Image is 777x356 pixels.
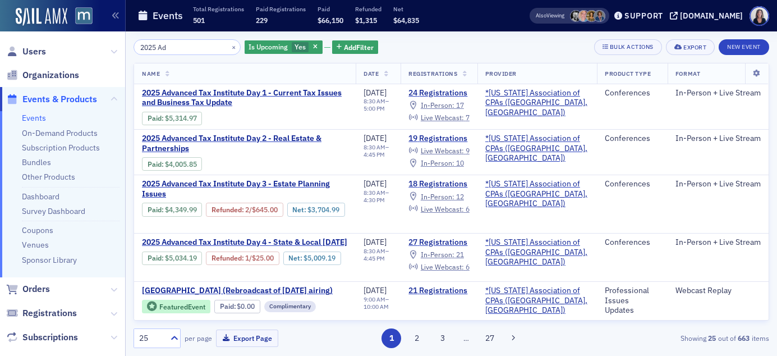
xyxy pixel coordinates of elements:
a: *[US_STATE] Association of CPAs ([GEOGRAPHIC_DATA], [GEOGRAPHIC_DATA]) [485,179,589,209]
span: Live Webcast : [421,113,464,122]
span: Date [364,70,379,77]
span: 12 [456,192,464,201]
span: $4,005.85 [165,160,197,168]
time: 9:00 AM [364,295,385,303]
a: Refunded [212,206,242,214]
a: SailAMX [16,8,67,26]
div: Paid: 21 - $0 [214,300,260,313]
a: *[US_STATE] Association of CPAs ([GEOGRAPHIC_DATA], [GEOGRAPHIC_DATA]) [485,88,589,118]
button: AddFilter [332,40,378,54]
a: Paid [148,254,162,262]
p: Total Registrations [193,5,244,13]
time: 8:30 AM [364,143,385,151]
span: Profile [750,6,769,26]
span: 9 [466,146,470,155]
div: Featured Event [159,304,205,310]
span: Live Webcast : [421,204,464,213]
button: 27 [480,328,499,348]
span: Is Upcoming [249,42,288,51]
img: SailAMX [75,7,93,25]
a: Live Webcast: 6 [408,263,469,272]
span: 6 [466,262,470,271]
div: In-Person + Live Stream [675,134,761,144]
div: Featured Event [142,300,210,314]
time: 4:30 PM [364,196,385,204]
div: Refunded: 21 - $434999 [206,203,283,216]
a: In-Person: 21 [408,250,463,259]
span: 2025 Advanced Tax Institute Day 4 - State & Local Tax Day [142,238,347,248]
span: $5,314.97 [165,114,197,122]
a: 2025 Advanced Tax Institute Day 2 - Real Estate & Partnerships [142,134,348,153]
span: *Maryland Association of CPAs (Timonium, MD) [485,286,589,316]
div: In-Person + Live Stream [675,179,761,189]
span: : [148,114,165,122]
button: Export [666,39,715,55]
a: Paid [148,160,162,168]
a: [GEOGRAPHIC_DATA] (Rebroadcast of [DATE] airing) [142,286,348,296]
span: : [148,206,165,214]
strong: 25 [706,333,718,343]
span: Format [675,70,700,77]
div: Export [683,44,706,51]
span: : [212,206,245,214]
span: Orders [22,283,50,295]
button: × [229,42,239,52]
div: Conferences [605,88,660,98]
span: Users [22,45,46,58]
a: 18 Registrations [408,179,469,189]
p: Refunded [355,5,381,13]
div: Webcast Replay [675,286,761,296]
a: Sponsor Library [22,255,77,265]
span: *Maryland Association of CPAs (Timonium, MD) [485,88,589,118]
button: 3 [433,328,452,348]
span: Net : [288,254,304,262]
a: Paid [148,114,162,122]
a: Paid [148,206,162,214]
div: – [364,296,393,311]
a: 2025 Advanced Tax Institute Day 3 - Estate Planning Issues [142,179,348,199]
a: Events & Products [6,93,97,106]
a: Subscriptions [6,331,78,344]
div: In-Person + Live Stream [675,88,761,98]
a: Venues [22,240,49,250]
p: Net [393,5,419,13]
span: [DATE] [364,88,387,98]
span: $64,835 [393,16,419,25]
button: 1 [381,328,401,348]
a: On-Demand Products [22,128,98,138]
span: Yes [295,42,306,51]
span: Julien Lambé [570,10,582,22]
div: Paid: 19 - $400585 [142,157,202,171]
div: Conferences [605,134,660,144]
span: Product Type [605,70,651,77]
a: 24 Registrations [408,88,469,98]
span: Laura Swann [586,10,597,22]
a: *[US_STATE] Association of CPAs ([GEOGRAPHIC_DATA], [GEOGRAPHIC_DATA]) [485,238,589,267]
div: Bulk Actions [610,44,654,50]
time: 4:45 PM [364,150,385,158]
time: 4:45 PM [364,254,385,262]
a: Refunded [212,254,242,262]
span: Events & Products [22,93,97,106]
span: Live Webcast : [421,146,464,155]
div: Also [536,12,546,19]
button: 2 [407,328,427,348]
div: – [364,248,393,262]
span: *Maryland Association of CPAs (Timonium, MD) [485,179,589,209]
a: Events [22,113,46,123]
a: Dashboard [22,191,59,202]
div: Professional Issues Updates [605,286,660,316]
a: In-Person: 10 [408,159,463,168]
span: In-Person : [421,250,454,259]
a: Paid [220,302,234,311]
span: [DATE] [364,133,387,143]
span: Name [142,70,160,77]
a: In-Person: 12 [408,192,463,201]
a: Organizations [6,69,79,81]
span: : [148,254,165,262]
div: Showing out of items [565,333,769,343]
div: In-Person + Live Stream [675,238,761,248]
span: Chris Dougherty [594,10,605,22]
